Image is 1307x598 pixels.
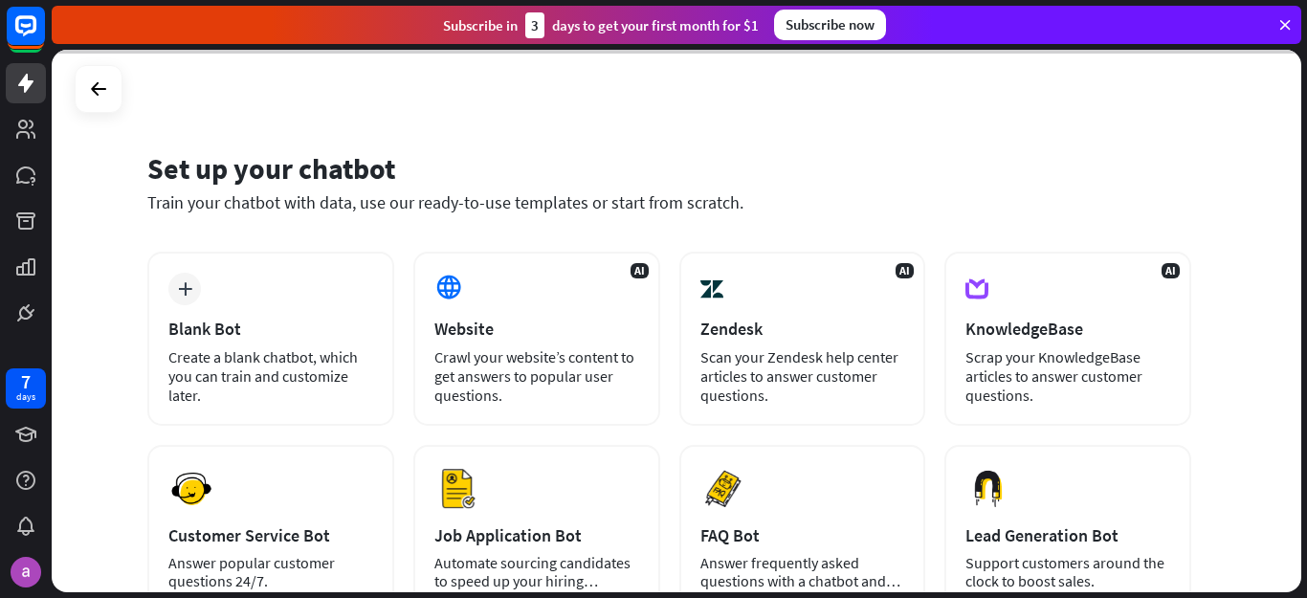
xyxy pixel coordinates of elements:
div: Subscribe now [774,10,886,40]
div: 3 [525,12,544,38]
div: days [16,390,35,404]
a: 7 days [6,368,46,409]
div: Subscribe in days to get your first month for $1 [443,12,759,38]
div: 7 [21,373,31,390]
